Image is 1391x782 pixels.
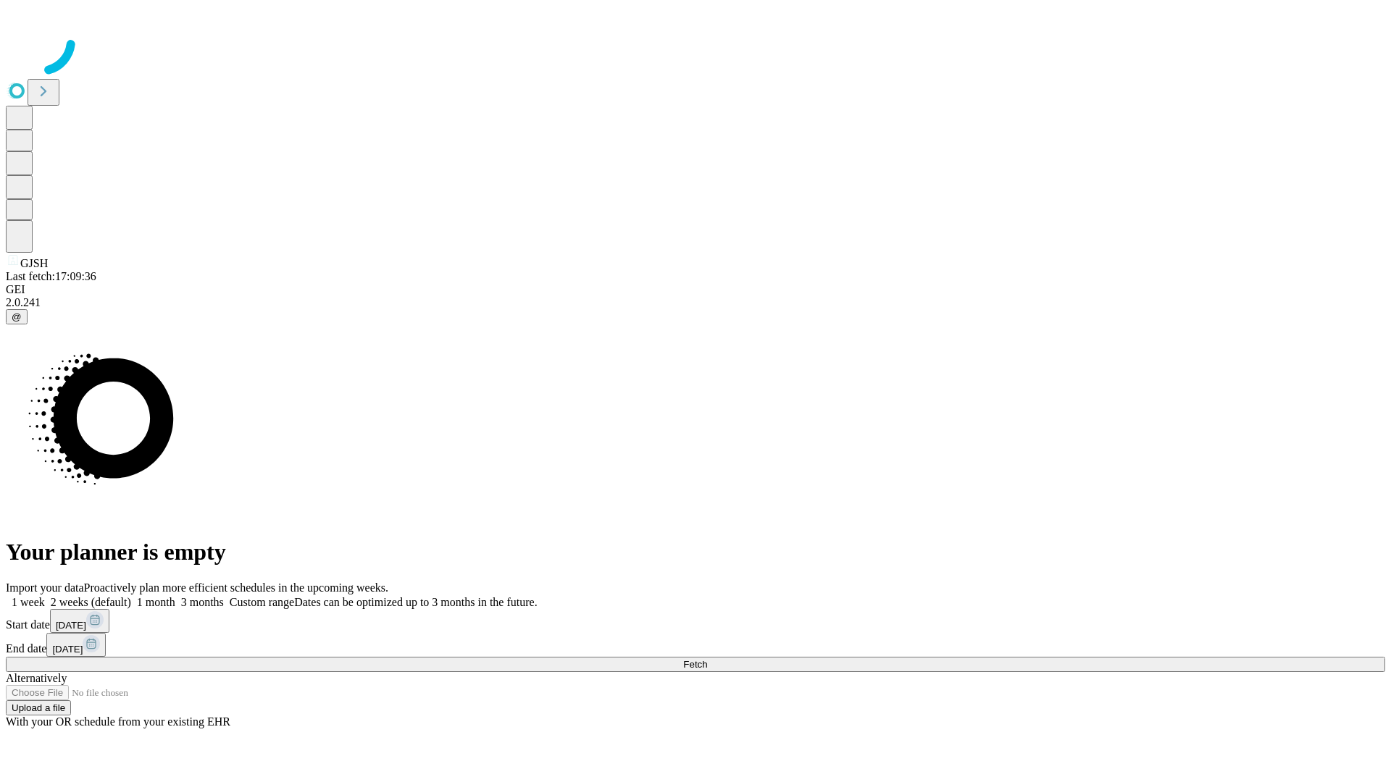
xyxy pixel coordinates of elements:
[6,283,1385,296] div: GEI
[6,657,1385,672] button: Fetch
[12,596,45,608] span: 1 week
[50,609,109,633] button: [DATE]
[137,596,175,608] span: 1 month
[6,633,1385,657] div: End date
[12,311,22,322] span: @
[6,672,67,684] span: Alternatively
[181,596,224,608] span: 3 months
[6,270,96,282] span: Last fetch: 17:09:36
[84,581,388,594] span: Proactively plan more efficient schedules in the upcoming weeks.
[6,296,1385,309] div: 2.0.241
[683,659,707,670] span: Fetch
[52,644,83,655] span: [DATE]
[20,257,48,269] span: GJSH
[56,620,86,631] span: [DATE]
[6,309,28,324] button: @
[6,715,230,728] span: With your OR schedule from your existing EHR
[6,700,71,715] button: Upload a file
[51,596,131,608] span: 2 weeks (default)
[6,539,1385,566] h1: Your planner is empty
[6,581,84,594] span: Import your data
[294,596,537,608] span: Dates can be optimized up to 3 months in the future.
[46,633,106,657] button: [DATE]
[6,609,1385,633] div: Start date
[230,596,294,608] span: Custom range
